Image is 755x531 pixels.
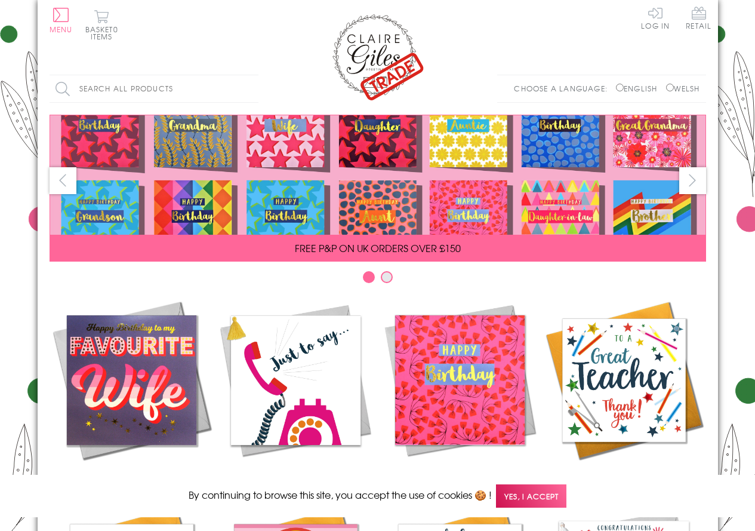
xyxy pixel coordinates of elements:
input: English [616,84,624,91]
input: Search all products [50,75,258,102]
span: New Releases [92,471,170,486]
span: Menu [50,24,73,35]
span: 0 items [91,24,118,42]
label: English [616,83,663,94]
div: Carousel Pagination [50,271,706,289]
a: New Releases [50,298,214,486]
button: prev [50,167,76,194]
button: next [679,167,706,194]
a: Log In [641,6,670,29]
input: Search [246,75,258,102]
span: Yes, I accept [496,484,566,508]
span: Birthdays [431,471,488,486]
a: Academic [542,298,706,486]
img: Claire Giles Trade [330,12,426,101]
span: Academic [593,471,655,486]
span: Retail [686,6,711,29]
button: Menu [50,8,73,33]
button: Carousel Page 1 (Current Slide) [363,271,375,283]
label: Welsh [666,83,700,94]
span: Thinking of You [248,471,343,486]
button: Carousel Page 2 [381,271,393,283]
span: FREE P&P ON UK ORDERS OVER £150 [295,241,461,255]
input: Welsh [666,84,674,91]
a: Thinking of You [214,298,378,486]
button: Basket0 items [85,10,118,40]
p: Choose a language: [514,83,614,94]
a: Birthdays [378,298,542,486]
a: Retail [686,6,711,32]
